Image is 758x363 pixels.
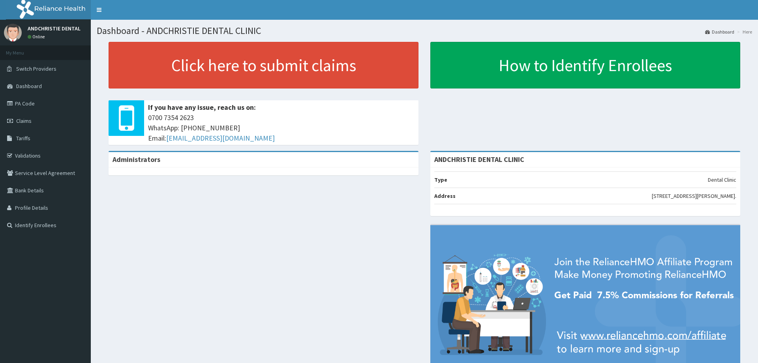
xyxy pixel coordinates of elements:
[16,135,30,142] span: Tariffs
[113,155,160,164] b: Administrators
[109,42,418,88] a: Click here to submit claims
[4,24,22,41] img: User Image
[16,83,42,90] span: Dashboard
[430,42,740,88] a: How to Identify Enrollees
[652,192,736,200] p: [STREET_ADDRESS][PERSON_NAME].
[434,192,456,199] b: Address
[28,34,47,39] a: Online
[16,65,56,72] span: Switch Providers
[148,113,415,143] span: 0700 7354 2623 WhatsApp: [PHONE_NUMBER] Email:
[705,28,734,35] a: Dashboard
[434,155,524,164] strong: ANDCHRISTIE DENTAL CLINIC
[148,103,256,112] b: If you have any issue, reach us on:
[97,26,752,36] h1: Dashboard - ANDCHRISTIE DENTAL CLINIC
[166,134,275,143] a: [EMAIL_ADDRESS][DOMAIN_NAME]
[708,176,736,184] p: Dental Clinic
[28,26,81,31] p: ANDCHRISTIE DENTAL
[16,117,32,124] span: Claims
[434,176,447,183] b: Type
[735,28,752,35] li: Here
